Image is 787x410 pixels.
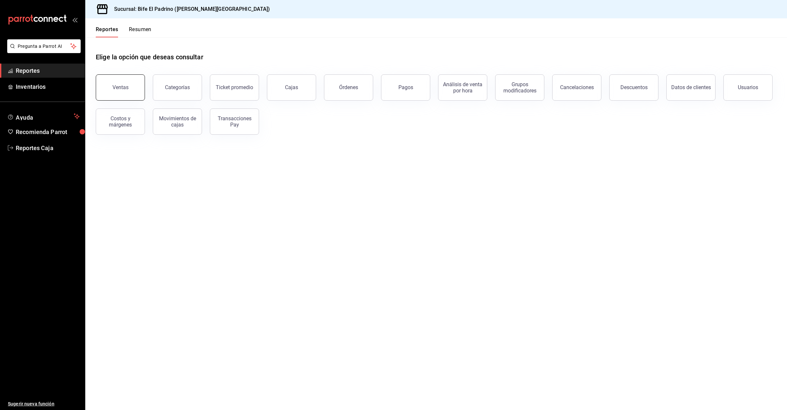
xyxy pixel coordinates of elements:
span: Recomienda Parrot [16,127,80,136]
button: Movimientos de cajas [153,108,202,135]
div: Descuentos [620,84,648,90]
h1: Elige la opción que deseas consultar [96,52,203,62]
button: Análisis de venta por hora [438,74,487,101]
span: Reportes [16,66,80,75]
button: Transacciones Pay [210,108,259,135]
button: Órdenes [324,74,373,101]
div: Órdenes [339,84,358,90]
button: Reportes [96,26,118,37]
span: Inventarios [16,82,80,91]
div: Cajas [285,84,298,91]
span: Sugerir nueva función [8,400,80,407]
a: Pregunta a Parrot AI [5,48,81,54]
div: Ticket promedio [216,84,253,90]
div: Transacciones Pay [214,115,255,128]
button: Usuarios [723,74,773,101]
button: open_drawer_menu [72,17,77,22]
h3: Sucursal: Bife El Padrino ([PERSON_NAME][GEOGRAPHIC_DATA]) [109,5,270,13]
button: Descuentos [609,74,658,101]
button: Pagos [381,74,430,101]
div: Grupos modificadores [499,81,540,94]
button: Resumen [129,26,151,37]
button: Cancelaciones [552,74,601,101]
div: Categorías [165,84,190,90]
button: Categorías [153,74,202,101]
div: Ventas [112,84,129,90]
a: Cajas [267,74,316,101]
span: Ayuda [16,112,71,120]
button: Datos de clientes [666,74,716,101]
button: Ticket promedio [210,74,259,101]
button: Grupos modificadores [495,74,544,101]
span: Reportes Caja [16,144,80,152]
div: Movimientos de cajas [157,115,198,128]
div: navigation tabs [96,26,151,37]
div: Análisis de venta por hora [442,81,483,94]
button: Ventas [96,74,145,101]
div: Pagos [398,84,413,90]
span: Pregunta a Parrot AI [18,43,71,50]
div: Cancelaciones [560,84,594,90]
div: Datos de clientes [671,84,711,90]
button: Pregunta a Parrot AI [7,39,81,53]
div: Usuarios [738,84,758,90]
button: Costos y márgenes [96,108,145,135]
div: Costos y márgenes [100,115,141,128]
